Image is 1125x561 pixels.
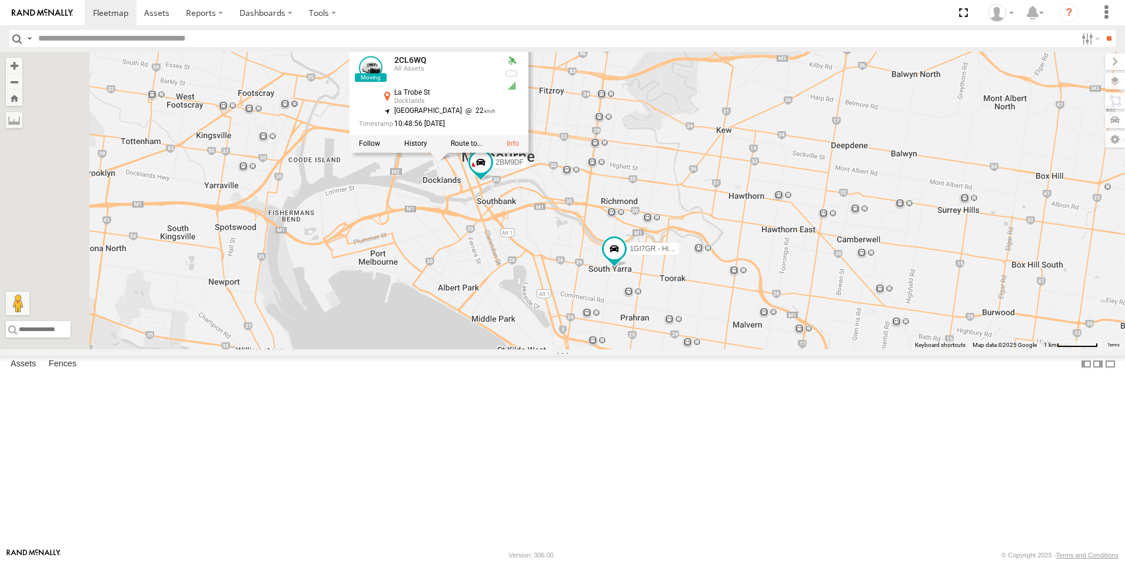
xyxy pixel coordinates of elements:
span: [GEOGRAPHIC_DATA] [394,107,462,115]
div: Version: 306.00 [509,552,554,559]
a: Visit our Website [6,549,61,561]
label: View Asset History [404,140,427,148]
label: Route To Location [451,140,482,148]
button: Zoom Home [6,90,22,106]
label: Hide Summary Table [1104,356,1116,373]
span: 1 km [1044,342,1057,348]
div: © Copyright 2025 - [1001,552,1119,559]
button: Map Scale: 1 km per 66 pixels [1040,341,1101,349]
label: Dock Summary Table to the Right [1092,356,1104,373]
div: All Assets [394,65,495,72]
span: 22 [462,107,495,115]
span: 2BM9DF [496,158,524,166]
a: View Asset Details [359,56,382,80]
button: Keyboard shortcuts [915,341,966,349]
div: Date/time of location update [359,120,495,128]
a: 2CL6WQ [394,56,427,65]
label: Search Query [25,30,34,47]
a: View Asset Details [507,140,519,148]
i: ? [1060,4,1079,22]
label: Measure [6,112,22,128]
span: Map data ©2025 Google [973,342,1037,348]
div: No battery health information received from this device. [505,69,519,79]
label: Dock Summary Table to the Left [1080,356,1092,373]
label: Search Filter Options [1077,30,1102,47]
label: Assets [5,356,42,372]
img: rand-logo.svg [12,9,73,17]
label: Map Settings [1105,131,1125,148]
a: Terms (opens in new tab) [1107,343,1120,348]
a: Terms and Conditions [1056,552,1119,559]
button: Drag Pegman onto the map to open Street View [6,292,29,315]
label: Fences [43,356,82,372]
label: Realtime tracking of Asset [359,140,380,148]
div: Valid GPS Fix [505,56,519,66]
div: Docklands [394,98,495,105]
span: 1GI7GR - Hiace [630,245,680,253]
div: Sean Aliphon [984,4,1018,22]
div: GSM Signal = 5 [505,82,519,91]
div: La Trobe St [394,89,495,97]
button: Zoom out [6,74,22,90]
button: Zoom in [6,58,22,74]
